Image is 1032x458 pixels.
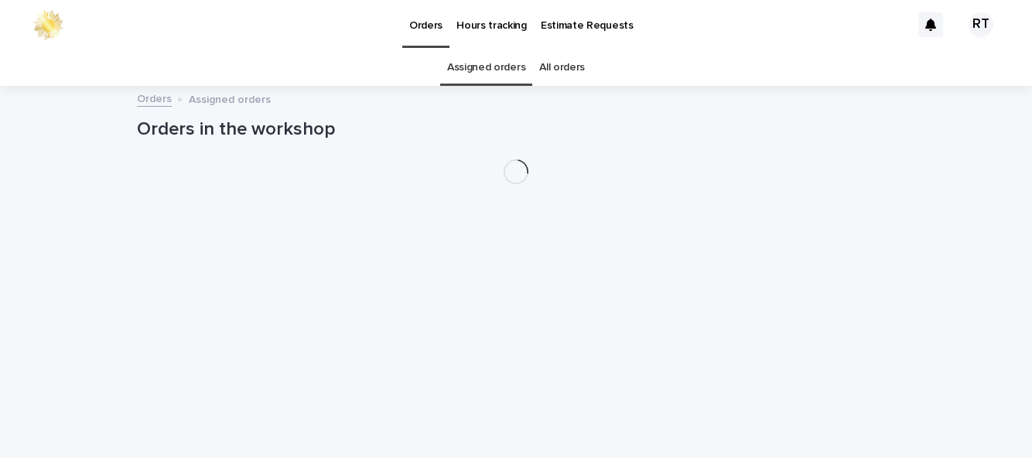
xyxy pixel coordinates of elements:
[31,9,65,40] img: 0ffKfDbyRa2Iv8hnaAqg
[137,118,895,141] h1: Orders in the workshop
[969,12,993,37] div: RT
[539,50,585,86] a: All orders
[137,89,172,107] a: Orders
[189,90,271,107] p: Assigned orders
[447,50,525,86] a: Assigned orders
